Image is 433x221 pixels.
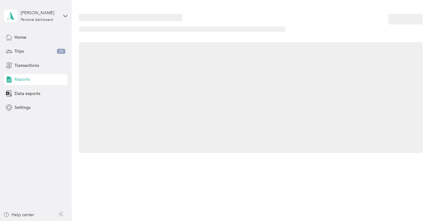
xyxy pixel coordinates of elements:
span: Transactions [15,62,39,69]
iframe: Everlance-gr Chat Button Frame [399,187,433,221]
span: 36 [57,49,65,54]
span: Data exports [15,90,40,97]
span: Trips [15,48,24,54]
div: [PERSON_NAME] [21,10,58,16]
button: Help center [3,212,34,218]
div: Personal dashboard [21,18,53,22]
span: Settings [15,104,31,111]
span: Reports [15,76,30,83]
span: Home [15,34,26,41]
